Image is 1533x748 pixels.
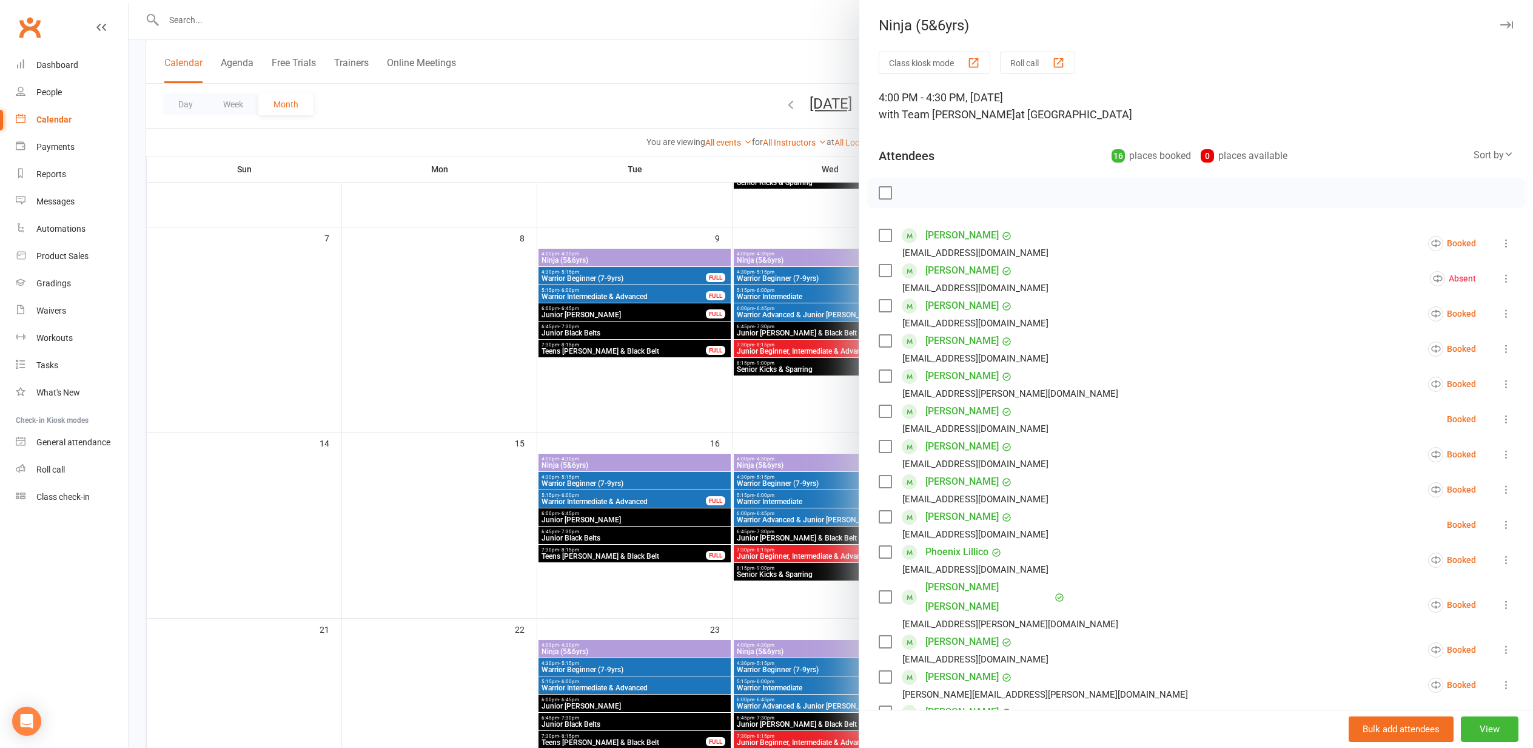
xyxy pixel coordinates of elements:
button: View [1461,716,1518,742]
div: [PERSON_NAME][EMAIL_ADDRESS][PERSON_NAME][DOMAIN_NAME] [902,687,1188,703]
a: Reports [16,161,128,188]
div: Ninja (5&6yrs) [859,17,1533,34]
div: [EMAIL_ADDRESS][DOMAIN_NAME] [902,245,1048,261]
div: [EMAIL_ADDRESS][DOMAIN_NAME] [902,351,1048,366]
a: [PERSON_NAME] [925,261,999,280]
div: [EMAIL_ADDRESS][DOMAIN_NAME] [902,280,1048,296]
div: [EMAIL_ADDRESS][PERSON_NAME][DOMAIN_NAME] [902,616,1118,632]
a: [PERSON_NAME] [925,226,999,245]
div: 4:00 PM - 4:30 PM, [DATE] [879,89,1514,123]
div: Booked [1428,598,1476,613]
div: Reports [36,169,66,179]
div: Waivers [36,306,66,315]
a: Product Sales [16,243,128,270]
div: [EMAIL_ADDRESS][DOMAIN_NAME] [902,562,1048,578]
a: [PERSON_NAME] [925,331,999,351]
div: [EMAIL_ADDRESS][DOMAIN_NAME] [902,652,1048,667]
span: at [GEOGRAPHIC_DATA] [1015,108,1132,121]
a: [PERSON_NAME] [925,296,999,315]
div: 0 [1201,149,1214,163]
a: [PERSON_NAME] [925,632,999,652]
a: [PERSON_NAME] [925,437,999,456]
a: [PERSON_NAME] [925,366,999,386]
div: General attendance [36,437,110,447]
div: Calendar [36,115,72,124]
div: [EMAIL_ADDRESS][PERSON_NAME][DOMAIN_NAME] [902,386,1118,402]
div: Booked [1428,377,1476,392]
div: Booked [1428,342,1476,357]
a: Messages [16,188,128,215]
div: Open Intercom Messenger [12,707,41,736]
a: Automations [16,215,128,243]
div: Messages [36,197,75,206]
a: What's New [16,379,128,406]
a: Tasks [16,352,128,379]
div: Gradings [36,278,71,288]
a: [PERSON_NAME] [925,667,999,687]
div: People [36,87,62,97]
a: Class kiosk mode [16,484,128,511]
div: [EMAIL_ADDRESS][DOMAIN_NAME] [902,491,1048,507]
div: 16 [1112,149,1125,163]
a: Dashboard [16,52,128,79]
div: Payments [36,142,75,152]
div: Booked [1447,521,1476,529]
div: Booked [1428,553,1476,568]
a: Phoenix Lillico [925,542,988,562]
button: Bulk add attendees [1349,716,1454,742]
a: [PERSON_NAME] [925,402,999,421]
button: Roll call [1000,52,1075,74]
a: [PERSON_NAME] [PERSON_NAME] [925,578,1052,616]
div: Automations [36,224,86,234]
div: places available [1201,147,1287,164]
a: [PERSON_NAME] [925,507,999,527]
div: Booked [1428,447,1476,462]
button: Class kiosk mode [879,52,990,74]
div: Class check-in [36,492,90,502]
a: Payments [16,133,128,161]
div: Attendees [879,147,934,164]
div: Tasks [36,360,58,370]
div: Absent [1430,271,1476,286]
div: What's New [36,388,80,397]
div: Sort by [1474,147,1514,163]
a: Gradings [16,270,128,297]
div: Roll call [36,465,65,474]
a: [PERSON_NAME] [925,472,999,491]
div: Booked [1428,306,1476,322]
div: [EMAIL_ADDRESS][DOMAIN_NAME] [902,456,1048,472]
a: [PERSON_NAME] [925,703,999,722]
div: Booked [1447,415,1476,423]
div: places booked [1112,147,1191,164]
div: [EMAIL_ADDRESS][DOMAIN_NAME] [902,421,1048,437]
span: with Team [PERSON_NAME] [879,108,1015,121]
div: Booked [1428,482,1476,497]
a: Clubworx [15,12,45,42]
a: People [16,79,128,106]
a: Waivers [16,297,128,325]
div: [EMAIL_ADDRESS][DOMAIN_NAME] [902,527,1048,542]
div: [EMAIL_ADDRESS][DOMAIN_NAME] [902,315,1048,331]
div: Booked [1428,678,1476,693]
div: Workouts [36,333,73,343]
div: Product Sales [36,251,89,261]
div: Booked [1428,642,1476,658]
a: Calendar [16,106,128,133]
a: Workouts [16,325,128,352]
div: Booked [1428,236,1476,251]
a: General attendance kiosk mode [16,429,128,456]
div: Dashboard [36,60,78,70]
a: Roll call [16,456,128,484]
